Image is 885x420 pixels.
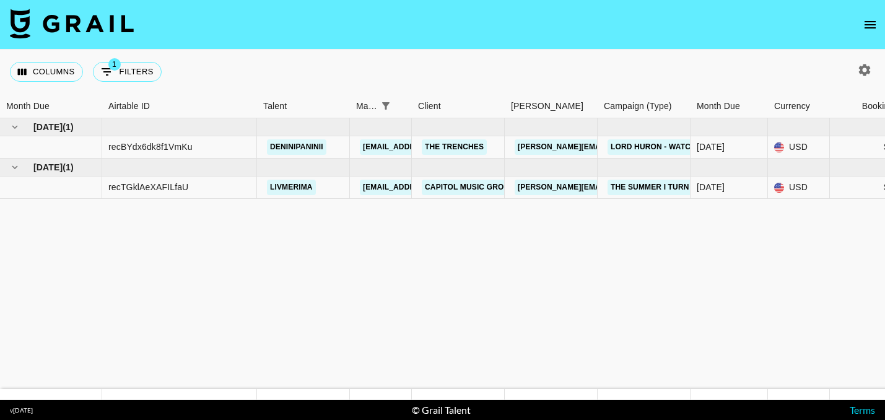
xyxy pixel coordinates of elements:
[356,94,377,118] div: Manager
[604,94,672,118] div: Campaign (Type)
[10,406,33,414] div: v [DATE]
[505,94,598,118] div: Booker
[768,177,830,199] div: USD
[515,139,717,155] a: [PERSON_NAME][EMAIL_ADDRESS][DOMAIN_NAME]
[697,141,725,153] div: Jul '25
[418,94,441,118] div: Client
[33,161,63,173] span: [DATE]
[10,62,83,82] button: Select columns
[63,121,74,133] span: ( 1 )
[515,180,717,195] a: [PERSON_NAME][EMAIL_ADDRESS][DOMAIN_NAME]
[6,94,50,118] div: Month Due
[377,97,395,115] div: 1 active filter
[267,139,326,155] a: deninipaninii
[102,94,257,118] div: Airtable ID
[33,121,63,133] span: [DATE]
[267,180,316,195] a: livmerima
[608,139,726,155] a: Lord Huron - Watch Me Go
[412,404,471,416] div: © Grail Talent
[850,404,875,416] a: Terms
[108,181,188,193] div: recTGklAeXAFILfaU
[412,94,505,118] div: Client
[691,94,768,118] div: Month Due
[511,94,583,118] div: [PERSON_NAME]
[108,58,121,71] span: 1
[598,94,691,118] div: Campaign (Type)
[377,97,395,115] button: Show filters
[697,181,725,193] div: Aug '25
[350,94,412,118] div: Manager
[360,139,562,155] a: [EMAIL_ADDRESS][PERSON_NAME][DOMAIN_NAME]
[63,161,74,173] span: ( 1 )
[108,94,150,118] div: Airtable ID
[6,118,24,136] button: hide children
[10,9,134,38] img: Grail Talent
[697,94,740,118] div: Month Due
[774,94,810,118] div: Currency
[858,12,883,37] button: open drawer
[108,141,193,153] div: recBYdx6dk8f1VmKu
[6,159,24,176] button: hide children
[257,94,350,118] div: Talent
[422,180,517,195] a: Capitol Music Group
[263,94,287,118] div: Talent
[768,136,830,159] div: USD
[93,62,162,82] button: Show filters
[768,94,830,118] div: Currency
[422,139,487,155] a: The Trenches
[395,97,412,115] button: Sort
[360,180,562,195] a: [EMAIL_ADDRESS][PERSON_NAME][DOMAIN_NAME]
